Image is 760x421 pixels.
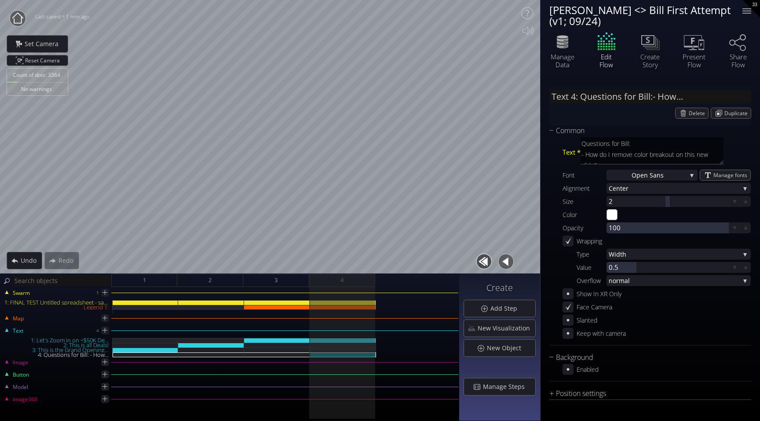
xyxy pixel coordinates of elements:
span: 4 [340,275,343,286]
div: 1: FINAL TEST Untitled spreadsheet - sales_led_inbound_deals_2025-09-24T1305 (1).csv [1,300,112,305]
h3: Create [464,283,536,293]
div: 1 [96,287,99,298]
span: Duplicate [724,108,751,118]
span: Ce [609,183,616,194]
div: Enabled [577,364,599,375]
div: Opacity [563,222,607,233]
div: Size [563,196,607,207]
input: Search objects [12,275,110,286]
span: 3 [274,275,278,286]
span: Button [12,371,29,379]
div: Type [563,249,607,260]
div: Manage Data [547,53,578,69]
span: Text [12,327,23,335]
div: 2: This is all Deals! [1,343,112,348]
div: 4: Questions for Bill: - How... [1,352,112,357]
span: Model [12,383,28,391]
div: 4 [96,325,99,336]
div: 3: This is the Grand Opening... [1,348,112,352]
span: New Visualization [477,324,535,333]
span: rmal [616,275,740,286]
span: New Object [486,344,526,352]
div: Background [549,352,740,363]
span: nter [616,183,740,194]
span: s [661,170,664,181]
div: Overflow [563,275,607,286]
span: Text * [563,147,581,158]
div: Legend 1: [1,305,112,310]
div: Value [563,262,607,273]
div: Common [549,125,740,136]
span: 1 [143,275,146,286]
span: no [609,275,616,286]
div: Font [563,170,607,181]
div: Position settings [549,388,740,399]
span: Open San [632,170,661,181]
div: Face Camera [577,301,612,312]
span: Width [609,249,740,260]
div: Undo action [7,252,42,269]
span: Delete [689,108,708,118]
span: 2 [208,275,212,286]
span: Set Camera [24,40,64,48]
span: Manage fonts [713,170,750,180]
span: Image [12,359,28,367]
span: Add Step [490,304,522,313]
div: Share Flow [723,53,753,69]
div: Alignment [563,183,607,194]
div: Show In XR Only [577,288,621,299]
span: Image360 [12,396,37,403]
div: Color [563,209,607,220]
span: Undo [20,256,42,265]
div: Present Flow [679,53,709,69]
div: Slanted [577,315,597,326]
div: [PERSON_NAME] <> Bill First Attempt (v1; 09/24) [549,4,731,26]
span: Swarm [12,289,30,297]
div: Create Story [635,53,665,69]
div: Wrapping [577,236,602,247]
span: Map [12,315,24,323]
div: 1: Let's Zoom in on <$50K De... [1,338,112,343]
div: Keep with camera [577,328,626,339]
span: Reset Camera [25,55,63,65]
span: Manage Steps [482,382,530,391]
